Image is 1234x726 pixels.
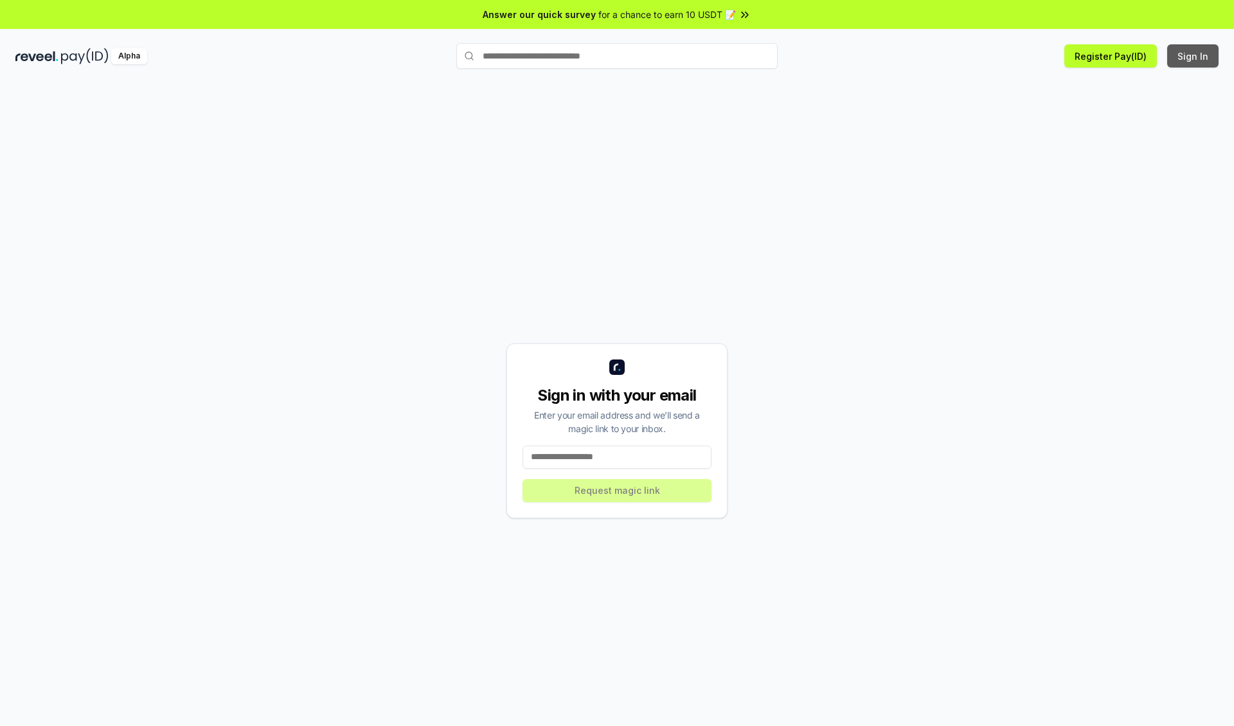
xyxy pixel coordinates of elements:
[111,48,147,64] div: Alpha
[15,48,58,64] img: reveel_dark
[523,385,711,406] div: Sign in with your email
[523,408,711,435] div: Enter your email address and we’ll send a magic link to your inbox.
[483,8,596,21] span: Answer our quick survey
[598,8,736,21] span: for a chance to earn 10 USDT 📝
[61,48,109,64] img: pay_id
[1064,44,1157,68] button: Register Pay(ID)
[1167,44,1219,68] button: Sign In
[609,359,625,375] img: logo_small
